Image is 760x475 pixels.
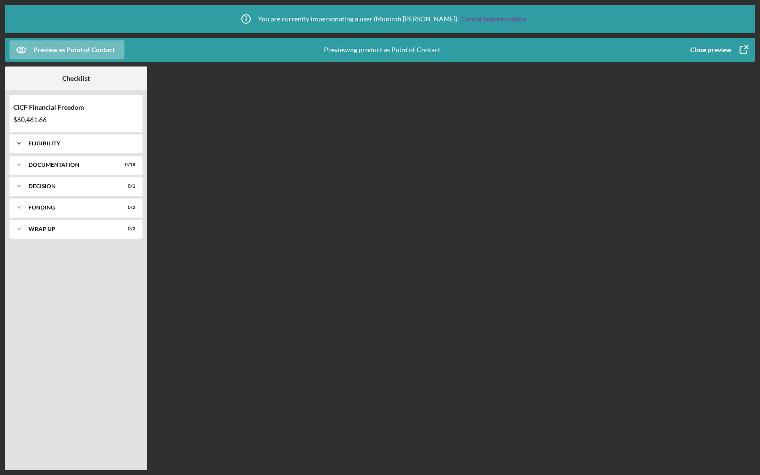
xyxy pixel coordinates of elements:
div: Eligibility [28,141,131,146]
div: Close preview [690,40,731,59]
div: 0 / 2 [118,226,135,232]
div: Wrap up [28,226,112,232]
button: Preview as Point of Contact [9,40,124,59]
div: 0 / 2 [118,205,135,210]
div: Previewing product as Point of Contact [324,38,440,62]
div: Decision [28,183,112,189]
div: Funding [28,205,112,210]
div: $60,461.66 [13,116,139,123]
a: Cancel Impersonation [461,15,526,23]
div: Preview as Point of Contact [33,40,115,59]
div: CICF Financial Freedom [13,104,139,111]
div: 0 / 18 [118,162,135,168]
div: You are currently impersonating a user ( Munirah [PERSON_NAME] ). [234,7,526,31]
div: Documentation [28,162,112,168]
div: 0 / 1 [118,183,135,189]
b: Checklist [62,75,90,82]
button: Close preview [681,40,755,59]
